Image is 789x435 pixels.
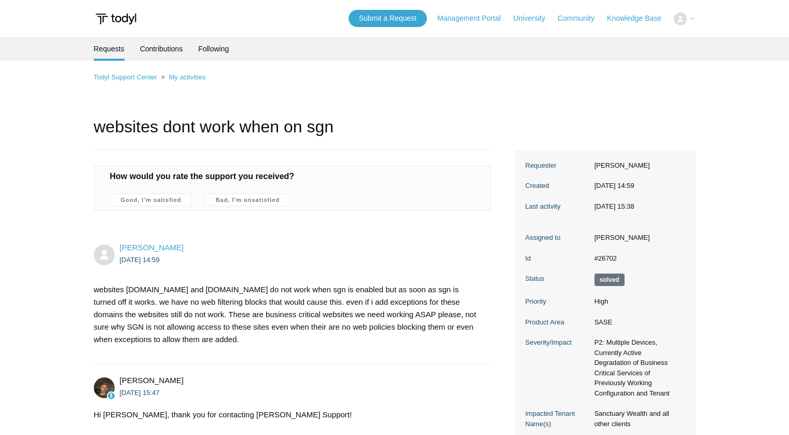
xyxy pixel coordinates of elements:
[94,114,491,150] h1: websites dont work when on sgn
[525,409,589,429] dt: Impacted Tenant Name(s)
[589,160,685,171] dd: [PERSON_NAME]
[94,73,157,81] a: Todyl Support Center
[525,317,589,328] dt: Product Area
[594,202,634,210] time: 2025-07-30T15:38:43+00:00
[525,233,589,243] dt: Assigned to
[205,194,290,206] label: Bad, I'm unsatisfied
[589,317,685,328] dd: SASE
[437,13,511,24] a: Management Portal
[120,256,160,264] time: 2025-07-24T14:59:36Z
[94,9,138,29] img: Todyl Support Center Help Center home page
[120,243,184,252] a: [PERSON_NAME]
[525,160,589,171] dt: Requester
[140,37,183,61] a: Contributions
[525,201,589,212] dt: Last activity
[110,170,475,183] h4: How would you rate the support you received?
[94,37,124,61] li: Requests
[558,13,605,24] a: Community
[120,243,184,252] span: Alex Temple
[525,296,589,307] dt: Priority
[94,283,481,346] p: websites [DOMAIN_NAME] and [DOMAIN_NAME] do not work when sgn is enabled but as soon as sgn is tu...
[607,13,672,24] a: Knowledge Base
[110,194,192,206] label: Good, I'm satisfied
[589,253,685,264] dd: #26702
[120,376,184,385] span: Andy Paull
[198,37,229,61] a: Following
[525,337,589,348] dt: Severity/Impact
[525,274,589,284] dt: Status
[594,182,634,189] time: 2025-07-24T14:59:36+00:00
[589,296,685,307] dd: High
[349,10,427,27] a: Submit a Request
[169,73,205,81] a: My activities
[525,253,589,264] dt: Id
[120,389,160,397] time: 2025-07-24T15:47:59Z
[589,337,685,398] dd: P2: Multiple Devices, Currently Active Degradation of Business Critical Services of Previously Wo...
[159,73,205,81] li: My activities
[589,409,685,429] dd: Sanctuary Wealth and all other clients
[513,13,555,24] a: University
[589,233,685,243] dd: [PERSON_NAME]
[94,73,159,81] li: Todyl Support Center
[594,274,625,286] span: This request has been solved
[525,181,589,191] dt: Created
